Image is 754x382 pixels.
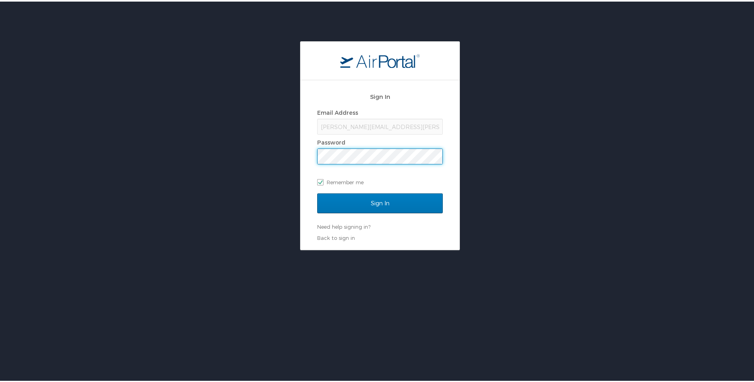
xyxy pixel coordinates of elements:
label: Email Address [317,108,358,114]
a: Back to sign in [317,233,355,239]
h2: Sign In [317,91,443,100]
a: Need help signing in? [317,222,370,228]
input: Sign In [317,192,443,212]
label: Password [317,137,345,144]
img: logo [340,52,420,66]
label: Remember me [317,175,443,187]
